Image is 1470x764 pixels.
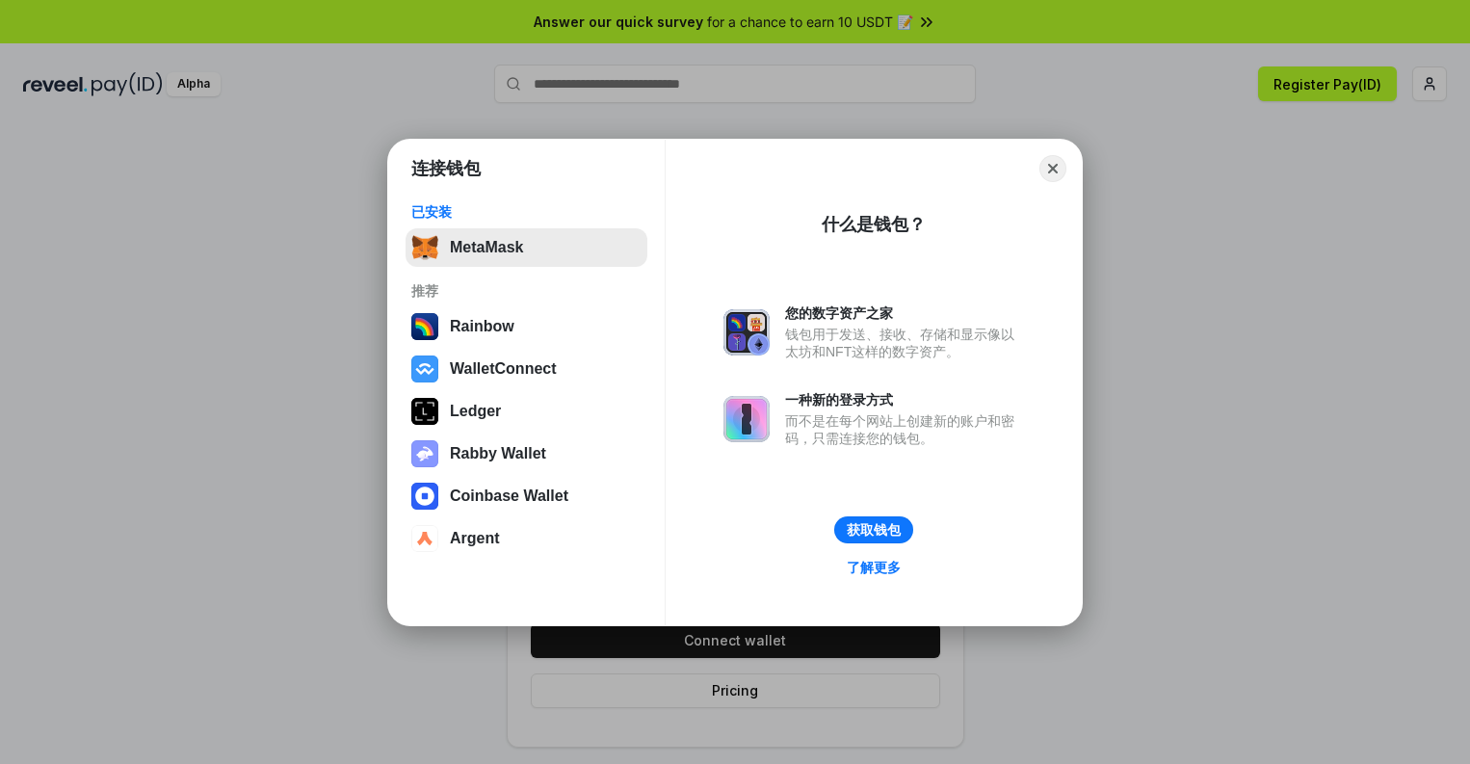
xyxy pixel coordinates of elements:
img: svg+xml,%3Csvg%20xmlns%3D%22http%3A%2F%2Fwww.w3.org%2F2000%2Fsvg%22%20fill%3D%22none%22%20viewBox... [411,440,438,467]
button: WalletConnect [406,350,647,388]
button: MetaMask [406,228,647,267]
div: 而不是在每个网站上创建新的账户和密码，只需连接您的钱包。 [785,412,1024,447]
div: 您的数字资产之家 [785,304,1024,322]
img: svg+xml,%3Csvg%20xmlns%3D%22http%3A%2F%2Fwww.w3.org%2F2000%2Fsvg%22%20fill%3D%22none%22%20viewBox... [723,396,770,442]
div: 已安装 [411,203,642,221]
h1: 连接钱包 [411,157,481,180]
img: svg+xml,%3Csvg%20xmlns%3D%22http%3A%2F%2Fwww.w3.org%2F2000%2Fsvg%22%20fill%3D%22none%22%20viewBox... [723,309,770,356]
button: Coinbase Wallet [406,477,647,515]
img: svg+xml,%3Csvg%20width%3D%2228%22%20height%3D%2228%22%20viewBox%3D%220%200%2028%2028%22%20fill%3D... [411,356,438,382]
div: Ledger [450,403,501,420]
button: Close [1039,155,1066,182]
div: Rainbow [450,318,514,335]
div: Argent [450,530,500,547]
div: Coinbase Wallet [450,487,568,505]
div: Rabby Wallet [450,445,546,462]
div: WalletConnect [450,360,557,378]
img: svg+xml,%3Csvg%20fill%3D%22none%22%20height%3D%2233%22%20viewBox%3D%220%200%2035%2033%22%20width%... [411,234,438,261]
div: 什么是钱包？ [822,213,926,236]
button: Rabby Wallet [406,435,647,473]
div: 推荐 [411,282,642,300]
button: Argent [406,519,647,558]
div: 获取钱包 [847,521,901,539]
div: 钱包用于发送、接收、存储和显示像以太坊和NFT这样的数字资产。 [785,326,1024,360]
button: 获取钱包 [834,516,913,543]
img: svg+xml,%3Csvg%20width%3D%2228%22%20height%3D%2228%22%20viewBox%3D%220%200%2028%2028%22%20fill%3D... [411,483,438,510]
img: svg+xml,%3Csvg%20xmlns%3D%22http%3A%2F%2Fwww.w3.org%2F2000%2Fsvg%22%20width%3D%2228%22%20height%3... [411,398,438,425]
div: 一种新的登录方式 [785,391,1024,408]
button: Ledger [406,392,647,431]
img: svg+xml,%3Csvg%20width%3D%2228%22%20height%3D%2228%22%20viewBox%3D%220%200%2028%2028%22%20fill%3D... [411,525,438,552]
div: 了解更多 [847,559,901,576]
button: Rainbow [406,307,647,346]
a: 了解更多 [835,555,912,580]
img: svg+xml,%3Csvg%20width%3D%22120%22%20height%3D%22120%22%20viewBox%3D%220%200%20120%20120%22%20fil... [411,313,438,340]
div: MetaMask [450,239,523,256]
